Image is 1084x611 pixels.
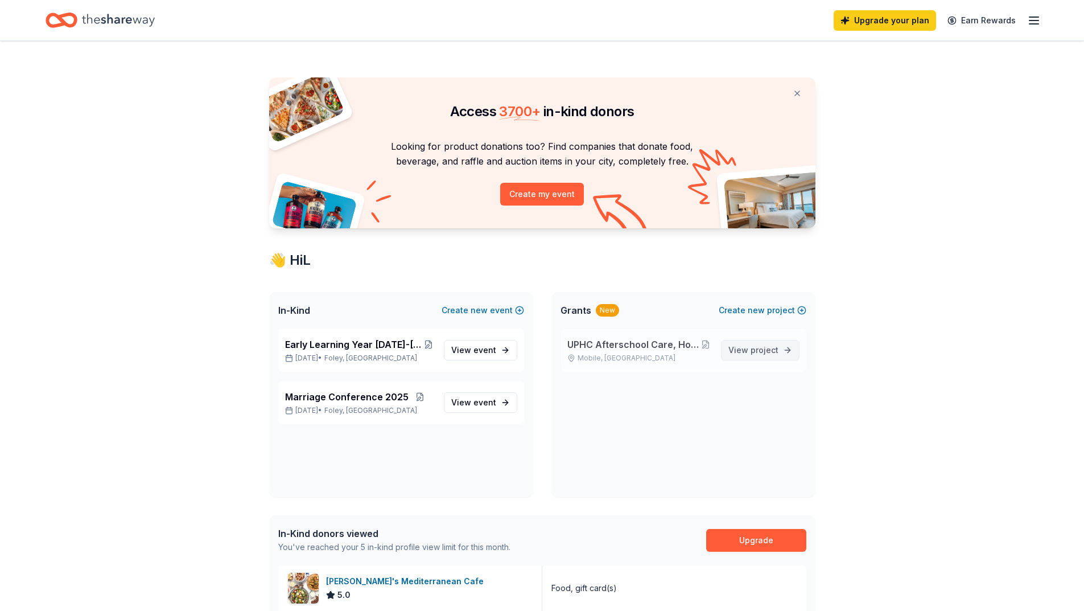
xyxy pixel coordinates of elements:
[560,304,591,317] span: Grants
[337,588,351,602] span: 5.0
[473,345,496,355] span: event
[285,406,435,415] p: [DATE] •
[834,10,936,31] a: Upgrade your plan
[728,343,778,357] span: View
[567,354,712,363] p: Mobile, [GEOGRAPHIC_DATA]
[256,71,345,143] img: Pizza
[471,304,488,317] span: new
[451,343,496,357] span: View
[288,573,319,604] img: Image for Taziki's Mediterranean Cafe
[473,397,496,407] span: event
[719,304,806,317] button: Createnewproject
[451,396,496,409] span: View
[567,338,700,351] span: UPHC Afterschool Care, Homework & Literacy Help Grant
[285,338,423,351] span: Early Learning Year [DATE]-[DATE] Fall Festival and Yard Sale
[721,340,799,360] a: View project
[596,304,619,317] div: New
[278,304,310,317] span: In-Kind
[324,406,417,415] span: Foley, [GEOGRAPHIC_DATA]
[283,139,802,169] p: Looking for product donations too? Find companies that donate food, beverage, and raffle and auct...
[751,345,778,355] span: project
[442,304,524,317] button: Createnewevent
[499,103,540,120] span: 3700 +
[706,529,806,552] a: Upgrade
[278,540,510,554] div: You've reached your 5 in-kind profile view limit for this month.
[450,103,634,120] span: Access in-kind donors
[500,183,584,206] button: Create my event
[593,194,650,237] img: Curvy arrow
[46,7,155,34] a: Home
[748,304,765,317] span: new
[285,354,435,363] p: [DATE] •
[269,251,815,269] div: 👋 Hi L
[444,340,517,360] a: View event
[278,527,510,540] div: In-Kind donors viewed
[551,581,617,595] div: Food, gift card(s)
[941,10,1023,31] a: Earn Rewards
[444,392,517,413] a: View event
[324,354,417,363] span: Foley, [GEOGRAPHIC_DATA]
[285,390,409,404] span: Marriage Conference 2025
[326,575,488,588] div: [PERSON_NAME]'s Mediterranean Cafe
